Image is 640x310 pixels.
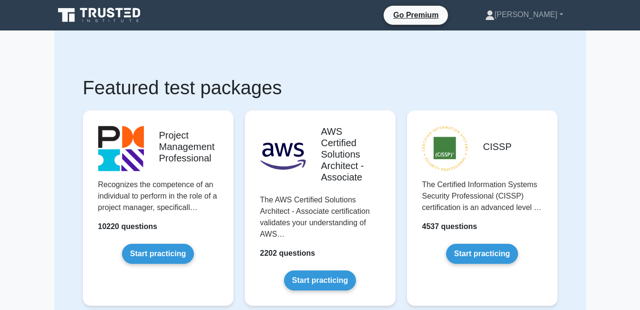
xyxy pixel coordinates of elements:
[446,244,518,264] a: Start practicing
[83,76,558,99] h1: Featured test packages
[462,5,586,24] a: [PERSON_NAME]
[387,9,444,21] a: Go Premium
[122,244,194,264] a: Start practicing
[284,270,356,290] a: Start practicing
